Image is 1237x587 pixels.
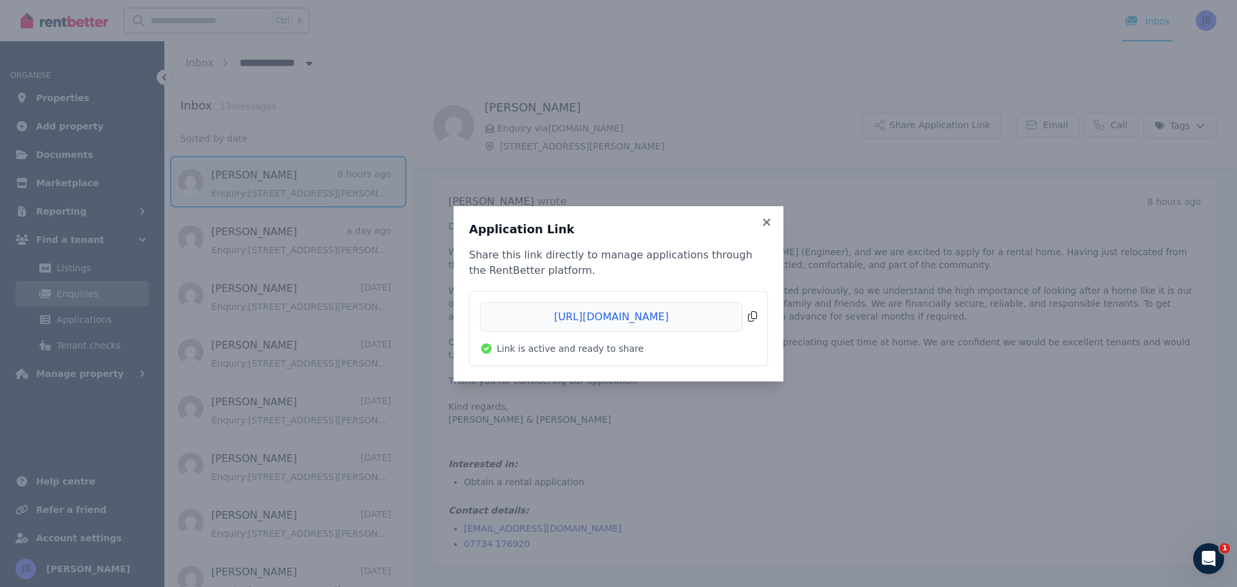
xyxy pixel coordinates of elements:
[1193,543,1224,574] iframe: Intercom live chat
[469,247,768,278] p: Share this link directly to manage applications through the RentBetter platform.
[497,342,644,355] span: Link is active and ready to share
[480,302,757,332] button: [URL][DOMAIN_NAME]
[469,222,768,237] h3: Application Link
[1220,543,1230,553] span: 1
